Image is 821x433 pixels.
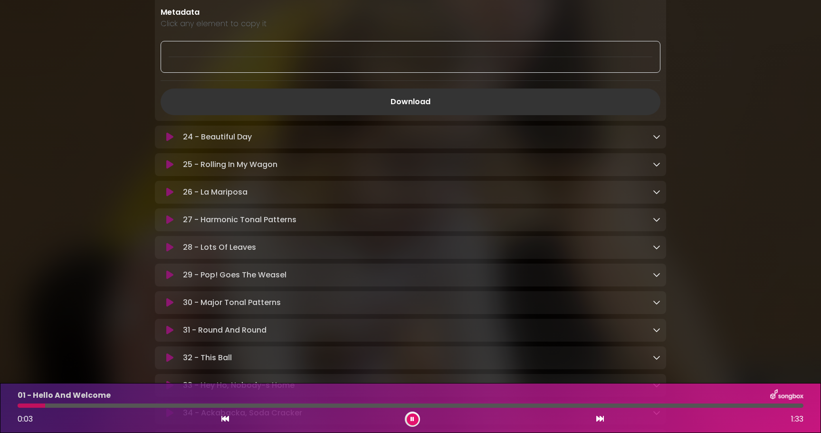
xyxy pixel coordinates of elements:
p: Click any element to copy it [161,18,660,30]
p: 33 - Hey Ho, Nobody-s Home [183,380,295,391]
p: Metadata [161,7,660,18]
p: 28 - Lots Of Leaves [183,242,256,253]
p: 29 - Pop! Goes The Weasel [183,269,286,281]
p: 31 - Round And Round [183,325,267,336]
p: 30 - Major Tonal Patterns [183,297,281,308]
p: 32 - This Ball [183,352,232,364]
p: 27 - Harmonic Tonal Patterns [183,214,296,226]
p: 01 - Hello And Welcome [18,390,111,401]
p: 26 - La Mariposa [183,187,248,198]
p: 24 - Beautiful Day [183,131,252,143]
p: 25 - Rolling In My Wagon [183,159,277,170]
span: 1:33 [791,413,803,425]
img: songbox-logo-white.png [770,389,803,402]
a: Download [161,89,660,115]
span: 0:03 [18,413,33,424]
